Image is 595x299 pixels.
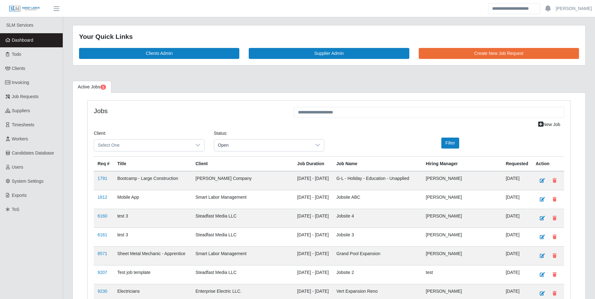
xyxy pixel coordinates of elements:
[94,156,114,171] th: Req #
[98,176,107,181] a: 1791
[192,265,293,284] td: Steadfast Media LLC
[6,23,33,28] span: SLM Services
[441,138,459,149] button: Filter
[419,48,579,59] a: Create New Job Request
[12,66,25,71] span: Clients
[294,209,333,228] td: [DATE] - [DATE]
[9,5,40,12] img: SLM Logo
[192,171,293,190] td: [PERSON_NAME] Company
[114,209,192,228] td: test 3
[98,213,107,218] a: 6160
[332,190,422,209] td: Jobsite ABC
[12,80,29,85] span: Invoicing
[12,108,30,113] span: Suppliers
[422,228,502,246] td: [PERSON_NAME]
[94,107,284,115] h4: Jobs
[294,246,333,265] td: [DATE] - [DATE]
[294,156,333,171] th: Job Duration
[94,130,106,137] label: Client:
[532,156,564,171] th: Action
[192,228,293,246] td: Steadfast Media LLC
[214,130,228,137] label: Status:
[79,48,239,59] a: Clients Admin
[114,171,192,190] td: Bootcamp - Large Construction
[98,195,107,200] a: 1812
[12,165,24,170] span: Users
[502,156,532,171] th: Requested
[114,228,192,246] td: test 3
[12,193,27,198] span: Exports
[100,85,106,90] span: Pending Jobs
[332,265,422,284] td: Jobsite 2
[294,190,333,209] td: [DATE] - [DATE]
[12,52,21,57] span: Todo
[192,246,293,265] td: Smart Labor Management
[294,171,333,190] td: [DATE] - [DATE]
[502,265,532,284] td: [DATE]
[502,209,532,228] td: [DATE]
[294,265,333,284] td: [DATE] - [DATE]
[79,32,579,42] div: Your Quick Links
[192,156,293,171] th: Client
[114,190,192,209] td: Mobile App
[332,171,422,190] td: G-L - Holiday - Education - Unapplied
[192,209,293,228] td: Steadfast Media LLC
[502,228,532,246] td: [DATE]
[534,119,564,130] a: New Job
[12,38,34,43] span: Dashboard
[294,228,333,246] td: [DATE] - [DATE]
[12,94,39,99] span: Job Requests
[98,232,107,237] a: 6161
[12,207,19,212] span: ToS
[502,190,532,209] td: [DATE]
[422,209,502,228] td: [PERSON_NAME]
[502,171,532,190] td: [DATE]
[94,139,192,151] span: Select One
[422,265,502,284] td: test
[12,150,54,155] span: Candidates Database
[114,246,192,265] td: Sheet Metal Mechanic - Apprentice
[72,81,111,93] a: Active Jobs
[98,251,107,256] a: 8571
[98,270,107,275] a: 9207
[332,228,422,246] td: Jobsite 3
[214,139,312,151] span: Open
[502,246,532,265] td: [DATE]
[556,5,592,12] a: [PERSON_NAME]
[114,265,192,284] td: Test job template
[12,179,44,184] span: System Settings
[12,136,28,141] span: Workers
[114,156,192,171] th: Title
[192,190,293,209] td: Smart Labor Management
[249,48,409,59] a: Supplier Admin
[488,3,540,14] input: Search
[332,156,422,171] th: Job Name
[332,209,422,228] td: Jobsite 4
[422,171,502,190] td: [PERSON_NAME]
[422,190,502,209] td: [PERSON_NAME]
[12,122,35,127] span: Timesheets
[332,246,422,265] td: Grand Pool Expansion
[422,156,502,171] th: Hiring Manager
[98,289,107,294] a: 9230
[422,246,502,265] td: [PERSON_NAME]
